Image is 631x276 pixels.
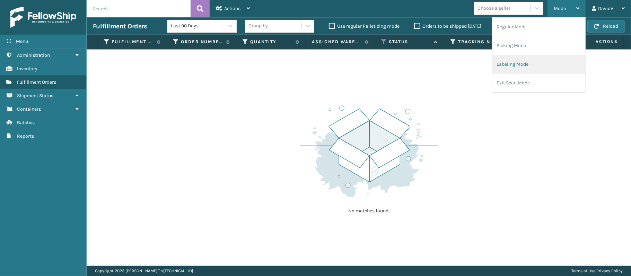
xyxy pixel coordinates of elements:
span: Containers [17,106,41,112]
span: Administration [17,52,50,58]
li: Regular Mode [492,18,585,36]
li: Labeling Mode [492,55,585,74]
span: Inventory [17,66,37,72]
span: Reports [17,133,34,139]
label: Use regular Palletizing mode [329,23,400,29]
label: Quantity [250,39,292,45]
span: Fulfillment Orders [17,79,56,85]
label: Orders to be shipped [DATE] [414,23,481,29]
div: Last 90 Days [171,22,225,30]
a: Terms of Use [571,268,595,273]
label: Assigned Warehouse [312,39,361,45]
h3: Fulfillment Orders [93,22,147,30]
button: Reload [587,20,625,33]
span: Shipment Status [17,93,53,99]
div: Choose a seller [477,5,510,12]
div: | [571,266,623,276]
span: Menu [16,38,28,44]
p: Copyright 2023 [PERSON_NAME]™ v [TECHNICAL_ID] [95,266,193,276]
span: Mode [554,6,566,11]
label: Status [389,39,431,45]
span: Actions [574,36,622,47]
img: logo [10,7,76,28]
span: Actions [224,6,240,11]
div: Group by [248,22,268,30]
label: Order Number [181,39,223,45]
span: Batches [17,120,35,126]
li: Picking Mode [492,36,585,55]
label: Fulfillment Order Id [112,39,154,45]
a: Privacy Policy [596,268,623,273]
label: Tracking Number [458,39,500,45]
li: Exit Scan Mode [492,74,585,92]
